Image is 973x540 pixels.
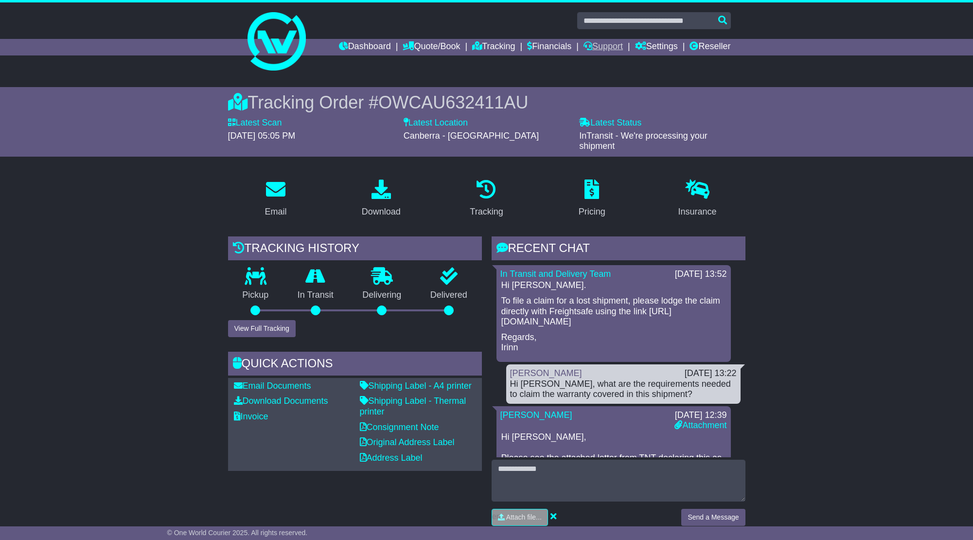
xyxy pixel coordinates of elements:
label: Latest Status [579,118,641,128]
label: Latest Scan [228,118,282,128]
a: Email Documents [234,381,311,391]
div: Tracking history [228,236,482,263]
a: Download Documents [234,396,328,406]
a: Pricing [572,176,612,222]
a: Address Label [360,453,423,463]
a: Dashboard [339,39,391,55]
div: Download [362,205,401,218]
span: © One World Courier 2025. All rights reserved. [167,529,308,537]
a: Support [584,39,623,55]
div: Insurance [678,205,717,218]
a: Quote/Book [403,39,460,55]
a: Settings [635,39,678,55]
a: Email [258,176,293,222]
div: Tracking Order # [228,92,745,113]
a: Attachment [674,420,726,430]
a: Tracking [463,176,509,222]
a: Original Address Label [360,437,455,447]
div: Email [265,205,286,218]
div: [DATE] 13:22 [685,368,737,379]
div: Pricing [579,205,605,218]
span: InTransit - We're processing your shipment [579,131,708,151]
div: [DATE] 12:39 [674,410,726,421]
a: [PERSON_NAME] [510,368,582,378]
p: In Transit [283,290,348,301]
a: Shipping Label - Thermal printer [360,396,466,416]
a: Download [355,176,407,222]
span: Canberra - [GEOGRAPHIC_DATA] [404,131,539,141]
span: [DATE] 05:05 PM [228,131,296,141]
a: [PERSON_NAME] [500,410,572,420]
p: Pickup [228,290,283,301]
a: Reseller [690,39,730,55]
p: To file a claim for a lost shipment, please lodge the claim directly with Freightsafe using the l... [501,296,726,327]
p: Delivering [348,290,416,301]
a: Tracking [472,39,515,55]
a: Shipping Label - A4 printer [360,381,472,391]
p: Hi [PERSON_NAME]. [501,280,726,291]
div: RECENT CHAT [492,236,745,263]
label: Latest Location [404,118,468,128]
a: Invoice [234,412,268,421]
a: In Transit and Delivery Team [500,269,611,279]
p: Delivered [416,290,482,301]
div: Quick Actions [228,352,482,378]
div: [DATE] 13:52 [675,269,727,280]
button: View Full Tracking [228,320,296,337]
a: Insurance [672,176,723,222]
span: OWCAU632411AU [378,92,528,112]
a: Consignment Note [360,422,439,432]
a: Financials [527,39,571,55]
p: Hi [PERSON_NAME], Please see the attached letter from TNT declaring this as lost in transit. You ... [501,432,726,516]
p: Regards, Irinn [501,332,726,353]
button: Send a Message [681,509,745,526]
div: Tracking [470,205,503,218]
div: Hi [PERSON_NAME], what are the requirements needed to claim the warranty covered in this shipment? [510,379,737,400]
